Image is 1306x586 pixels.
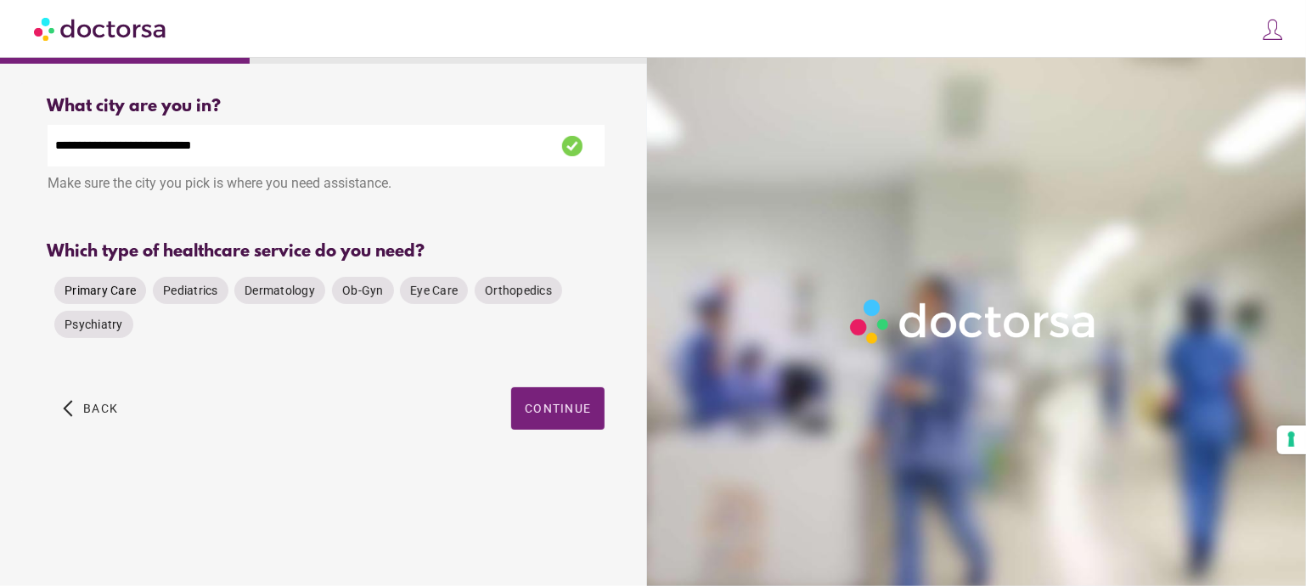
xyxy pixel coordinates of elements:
[1277,425,1306,454] button: Your consent preferences for tracking technologies
[48,97,605,116] div: What city are you in?
[843,292,1105,351] img: Logo-Doctorsa-trans-White-partial-flat.png
[163,284,218,297] span: Pediatrics
[342,284,384,297] span: Ob-Gyn
[34,9,168,48] img: Doctorsa.com
[65,318,123,331] span: Psychiatry
[1261,18,1285,42] img: icons8-customer-100.png
[410,284,458,297] span: Eye Care
[56,387,125,430] button: arrow_back_ios Back
[245,284,315,297] span: Dermatology
[511,387,605,430] button: Continue
[485,284,552,297] span: Orthopedics
[48,242,605,262] div: Which type of healthcare service do you need?
[525,402,591,415] span: Continue
[65,284,136,297] span: Primary Care
[48,166,605,204] div: Make sure the city you pick is where you need assistance.
[83,402,118,415] span: Back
